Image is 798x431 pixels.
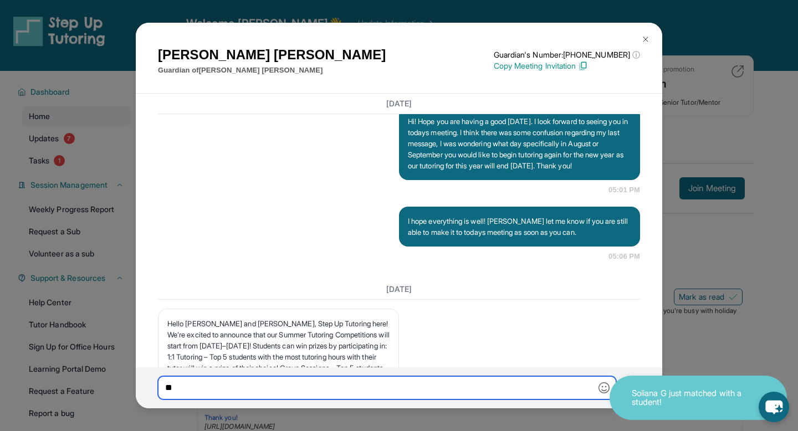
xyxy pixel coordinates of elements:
[158,284,640,295] h3: [DATE]
[632,49,640,60] span: ⓘ
[158,65,386,76] p: Guardian of [PERSON_NAME] [PERSON_NAME]
[167,318,390,429] p: Hello [PERSON_NAME] and [PERSON_NAME], Step Up Tutoring here! We’re excited to announce that our ...
[608,184,640,196] span: 05:01 PM
[632,389,743,407] p: Soliana G just matched with a student!
[158,45,386,65] h1: [PERSON_NAME] [PERSON_NAME]
[494,49,640,60] p: Guardian's Number: [PHONE_NUMBER]
[494,60,640,71] p: Copy Meeting Invitation
[578,61,588,71] img: Copy Icon
[598,382,610,393] img: Emoji
[641,35,650,44] img: Close Icon
[158,98,640,109] h3: [DATE]
[759,392,789,422] button: chat-button
[608,251,640,262] span: 05:06 PM
[408,215,631,238] p: I hope everything is well! [PERSON_NAME] let me know if you are still able to make it to todays m...
[408,116,631,171] p: Hi! Hope you are having a good [DATE]. I look forward to seeing you in todays meeting. I think th...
